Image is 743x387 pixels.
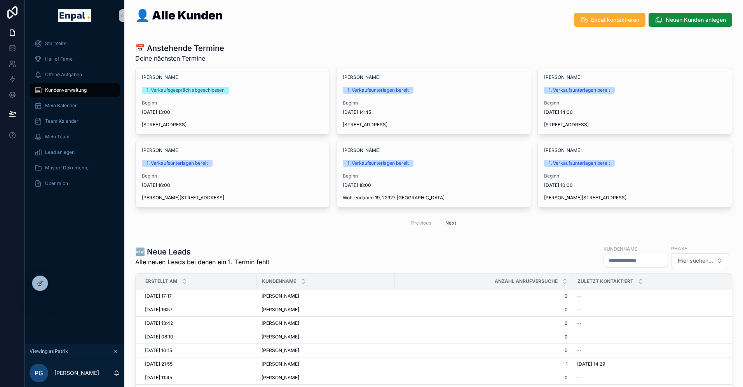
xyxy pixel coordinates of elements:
[577,347,730,354] a: --
[145,307,252,313] a: [DATE] 16:57
[577,307,730,313] a: --
[347,87,409,94] div: 1. Verkaufsunterlagen bereit
[262,361,299,367] span: [PERSON_NAME]
[577,320,730,326] a: --
[577,375,730,381] a: --
[343,182,524,188] span: [DATE] 18:00
[45,180,68,187] span: Über mich
[343,195,524,201] span: Wöhrendamm 19, 22927 [GEOGRAPHIC_DATA]
[30,68,120,82] a: Offene Aufgaben
[262,375,299,381] span: [PERSON_NAME]
[135,54,224,63] span: Deine nächsten Termine
[145,375,252,381] a: [DATE] 11:45
[145,320,173,326] span: [DATE] 13:42
[262,347,299,354] span: [PERSON_NAME]
[574,13,645,27] button: Enpal kontaktieren
[343,74,380,80] a: [PERSON_NAME]
[30,83,120,97] a: Kundenverwaltung
[135,257,269,267] span: Alle neuen Leads bei denen ein 1. Termin fehlt
[549,160,610,167] div: 1. Verkaufsunterlagen bereit
[145,278,177,284] span: Erstellt Am
[30,130,120,144] a: Mein Team
[399,334,568,340] a: 0
[399,375,568,381] span: 0
[262,278,296,284] span: Kundenname
[30,52,120,66] a: Hall of Fame
[577,334,730,340] a: --
[262,307,390,313] a: [PERSON_NAME]
[577,361,605,367] span: [DATE] 14:29
[678,257,713,265] span: Hier suchen...
[347,160,409,167] div: 1. Verkaufsunterlagen bereit
[343,122,524,128] span: [STREET_ADDRESS]
[142,147,180,153] a: [PERSON_NAME]
[343,109,524,115] span: [DATE] 14:45
[142,122,323,128] span: [STREET_ADDRESS]
[343,100,524,106] span: Beginn
[343,173,524,179] span: Beginn
[399,320,568,326] a: 0
[649,13,732,27] button: Neuen Kunden anlegen
[145,347,252,354] a: [DATE] 10:15
[135,43,224,54] h1: 📅 Anstehende Termine
[544,74,582,80] a: [PERSON_NAME]
[495,278,558,284] span: Anzahl Anrufversuche
[142,182,323,188] span: [DATE] 16:00
[145,347,172,354] span: [DATE] 10:15
[30,161,120,175] a: Muster-Dokumente
[45,118,78,124] span: Team Kalender
[135,9,223,21] h1: 👤 Alle Kunden
[262,320,299,326] span: [PERSON_NAME]
[145,320,252,326] a: [DATE] 13:42
[544,100,726,106] span: Beginn
[544,109,726,115] span: [DATE] 14:00
[577,347,582,354] span: --
[45,87,87,93] span: Kundenverwaltung
[30,348,68,354] span: Viewing as Patrik
[591,16,639,24] span: Enpal kontaktieren
[45,165,89,171] span: Muster-Dokumente
[145,293,172,299] span: [DATE] 17:17
[45,134,70,140] span: Mein Team
[262,293,390,299] a: [PERSON_NAME]
[142,109,323,115] span: [DATE] 13:00
[262,334,390,340] a: [PERSON_NAME]
[577,361,730,367] a: [DATE] 14:29
[262,320,390,326] a: [PERSON_NAME]
[135,246,269,257] h1: 🆕 Neue Leads
[262,361,390,367] a: [PERSON_NAME]
[45,149,75,155] span: Lead anlegen
[54,369,99,377] p: [PERSON_NAME]
[577,278,633,284] span: Zuletzt kontaktiert
[142,74,180,80] a: [PERSON_NAME]
[147,160,208,167] div: 1. Verkaufsunterlagen bereit
[35,368,43,378] span: PG
[577,375,582,381] span: --
[262,307,299,313] span: [PERSON_NAME]
[671,253,729,268] button: Select Button
[145,375,172,381] span: [DATE] 11:45
[399,307,568,313] a: 0
[45,56,73,62] span: Hall of Fame
[30,37,120,51] a: Startseite
[544,173,726,179] span: Beginn
[549,87,610,94] div: 1. Verkaufsunterlagen bereit
[30,176,120,190] a: Über mich
[58,9,91,22] img: App logo
[145,293,252,299] a: [DATE] 17:17
[577,334,582,340] span: --
[666,16,726,24] span: Neuen Kunden anlegen
[145,361,173,367] span: [DATE] 21:55
[577,293,582,299] span: --
[45,103,77,109] span: Mein Kalender
[399,347,568,354] a: 0
[30,99,120,113] a: Mein Kalender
